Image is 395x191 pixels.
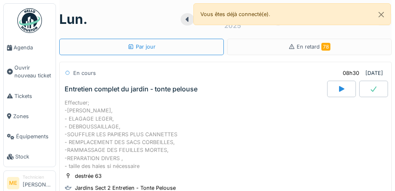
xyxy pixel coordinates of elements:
div: En cours [73,69,96,77]
span: Agenda [14,44,52,51]
div: 08h30 [343,69,359,77]
span: 78 [321,43,330,51]
a: Zones [4,106,56,126]
span: En retard [297,44,330,50]
div: Entretien complet du jardin - tonte pelouse [65,85,197,93]
div: destrée 63 [75,172,102,180]
img: Badge_color-CXgf-gQk.svg [17,8,42,33]
span: Stock [15,153,52,161]
span: Ouvrir nouveau ticket [14,64,52,79]
a: Ouvrir nouveau ticket [4,58,56,86]
button: Close [372,4,390,26]
span: Zones [13,112,52,120]
li: ME [7,177,19,189]
a: Équipements [4,126,56,147]
a: Agenda [4,37,56,58]
span: Tickets [14,92,52,100]
div: Technicien [23,174,52,180]
div: Vous êtes déjà connecté(e). [193,3,391,25]
div: [DATE] [365,69,383,77]
a: Stock [4,147,56,167]
h1: lun. [59,12,88,27]
a: Tickets [4,86,56,106]
div: Effectuer; -[PERSON_NAME], - ELAGAGE LEGER, - DEBROUSSAILLAGE, -SOUFFLER LES PAPIERS PLUS CANNETT... [65,99,386,170]
div: 2025 [224,21,241,30]
div: Par jour [128,43,156,51]
span: Équipements [16,133,52,140]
